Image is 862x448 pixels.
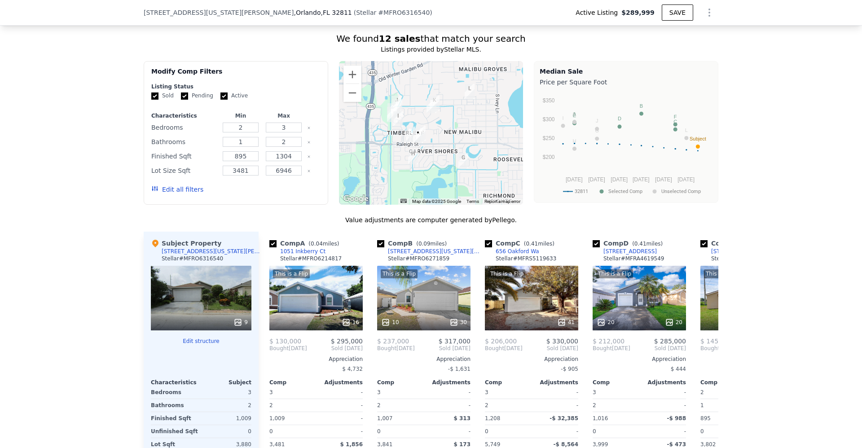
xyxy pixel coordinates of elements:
[546,338,578,345] span: $ 330,000
[377,239,450,248] div: Comp B
[593,415,608,422] span: 1,016
[557,318,575,327] div: 41
[426,399,471,412] div: -
[595,128,599,133] text: G
[700,345,720,352] span: Bought
[388,255,449,262] div: Stellar # MFRO6271859
[377,345,415,352] div: [DATE]
[700,4,718,22] button: Show Options
[562,115,563,121] text: I
[221,112,260,119] div: Min
[343,66,361,83] button: Zoom in
[418,241,431,247] span: 0.09
[453,441,471,448] span: $ 173
[596,118,598,123] text: J
[449,318,467,327] div: 30
[427,98,436,113] div: 689 Palmera St
[540,67,712,76] div: Median Sale
[144,32,718,45] div: We found that match your search
[269,338,301,345] span: $ 130,000
[413,128,423,143] div: 5224 Florida Holly Dr
[654,338,686,345] span: $ 285,000
[618,116,621,121] text: D
[377,248,481,255] a: [STREET_ADDRESS][US_STATE][PERSON_NAME]
[203,425,251,438] div: 0
[377,356,471,363] div: Appreciation
[700,399,745,412] div: 1
[655,176,672,183] text: [DATE]
[711,255,773,262] div: Stellar # MFRO6230865
[151,112,217,119] div: Characteristics
[307,126,311,130] button: Clear
[704,269,741,278] div: This is a Flip
[377,379,424,386] div: Comp
[379,33,421,44] strong: 12 sales
[593,389,596,395] span: 3
[593,239,666,248] div: Comp D
[543,116,555,123] text: $300
[533,386,578,399] div: -
[593,338,625,345] span: $ 212,000
[608,189,642,194] text: Selected Comp
[484,199,520,204] a: Report a map error
[603,255,664,262] div: Stellar # MFRA4619549
[439,338,471,345] span: $ 317,000
[203,412,251,425] div: 1,009
[690,136,706,141] text: Subject
[543,97,555,104] text: $350
[700,248,765,255] a: [STREET_ADDRESS]
[377,345,396,352] span: Bought
[667,441,686,448] span: -$ 473
[597,318,614,327] div: 20
[415,345,471,352] span: Sold [DATE]
[408,149,418,164] div: 5283 Lanette St
[593,356,686,363] div: Appreciation
[316,379,363,386] div: Adjustments
[641,399,686,412] div: -
[711,248,765,255] div: [STREET_ADDRESS]
[343,84,361,102] button: Zoom out
[621,8,655,17] span: $289,999
[151,338,251,345] button: Edit structure
[331,338,363,345] span: $ 295,000
[677,176,695,183] text: [DATE]
[458,153,468,168] div: 4700 Imogene Ct
[641,425,686,438] div: -
[485,441,500,448] span: 5,749
[318,412,363,425] div: -
[593,345,612,352] span: Bought
[485,338,517,345] span: $ 206,000
[633,176,650,183] text: [DATE]
[269,345,289,352] span: Bought
[593,399,638,412] div: 2
[523,345,578,352] span: Sold [DATE]
[269,441,285,448] span: 3,481
[151,92,174,100] label: Sold
[700,441,716,448] span: 3,802
[151,83,321,90] div: Listing Status
[269,389,273,395] span: 3
[391,96,401,111] div: 5446 Seedling Ln
[448,366,471,372] span: -$ 1,631
[269,379,316,386] div: Comp
[665,318,682,327] div: 20
[321,9,352,16] span: , FL 32811
[639,379,686,386] div: Adjustments
[593,248,657,255] a: [STREET_ADDRESS]
[307,169,311,173] button: Clear
[377,428,381,435] span: 0
[561,366,578,372] span: -$ 905
[543,154,555,160] text: $200
[388,248,481,255] div: [STREET_ADDRESS][US_STATE][PERSON_NAME]
[280,248,325,255] div: 1051 Inkberry Ct
[144,215,718,224] div: Value adjustments are computer generated by Pellego .
[700,356,794,363] div: Appreciation
[488,269,525,278] div: This is a Flip
[485,399,530,412] div: 2
[341,193,371,205] a: Open this area in Google Maps (opens a new window)
[629,241,666,247] span: ( miles)
[151,67,321,83] div: Modify Comp Filters
[203,399,251,412] div: 2
[603,248,657,255] div: [STREET_ADDRESS]
[381,318,399,327] div: 10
